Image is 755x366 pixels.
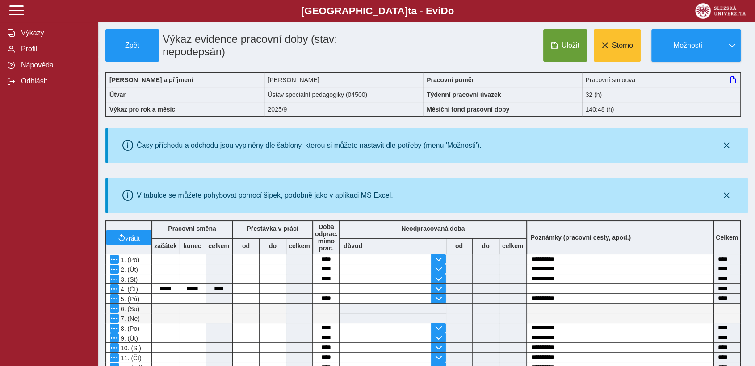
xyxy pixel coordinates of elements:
b: Celkem [716,234,738,241]
b: celkem [286,242,312,250]
button: Menu [110,265,119,274]
span: 11. (Čt) [119,354,142,362]
b: Pracovní směna [168,225,216,232]
b: Poznámky (pracovní cesty, apod.) [527,234,635,241]
b: [PERSON_NAME] a příjmení [109,76,193,83]
b: Útvar [109,91,126,98]
button: Menu [110,255,119,264]
span: 1. (Po) [119,256,139,263]
span: 3. (St) [119,276,138,283]
button: Uložit [543,29,587,62]
button: Zpět [105,29,159,62]
button: Menu [110,324,119,333]
b: Přestávka v práci [247,225,298,232]
b: důvod [344,242,362,250]
span: 8. (Po) [119,325,139,332]
b: konec [179,242,206,250]
b: [GEOGRAPHIC_DATA] a - Evi [27,5,728,17]
b: Neodpracovaná doba [401,225,465,232]
span: Odhlásit [18,77,91,85]
b: do [260,242,286,250]
div: Ústav speciální pedagogiky (04500) [264,87,424,102]
b: Měsíční fond pracovní doby [427,106,509,113]
b: od [233,242,259,250]
b: celkem [206,242,232,250]
span: Nápověda [18,61,91,69]
button: Menu [110,274,119,283]
div: 32 (h) [582,87,741,102]
span: Uložit [562,42,579,50]
div: [PERSON_NAME] [264,72,424,87]
button: Menu [110,343,119,352]
div: 2025/9 [264,102,424,117]
div: 140:48 (h) [582,102,741,117]
span: 5. (Pá) [119,295,139,303]
span: Profil [18,45,91,53]
img: logo_web_su.png [695,3,746,19]
button: Menu [110,353,119,362]
button: Menu [110,333,119,342]
div: Časy příchodu a odchodu jsou vyplněny dle šablony, kterou si můžete nastavit dle potřeby (menu 'M... [137,141,482,150]
b: Doba odprac. mimo prac. [315,223,338,252]
b: od [446,242,472,250]
span: Storno [612,42,633,50]
button: Možnosti [651,29,724,62]
span: Zpět [109,42,155,50]
span: 7. (Ne) [119,315,140,322]
span: 6. (So) [119,305,139,312]
button: Menu [110,294,119,303]
button: Menu [110,314,119,323]
b: celkem [499,242,526,250]
span: 9. (Út) [119,335,138,342]
button: vrátit [106,230,151,245]
button: Menu [110,304,119,313]
b: Týdenní pracovní úvazek [427,91,501,98]
div: V tabulce se můžete pohybovat pomocí šipek, podobně jako v aplikaci MS Excel. [137,191,393,200]
button: Storno [594,29,641,62]
span: 10. (St) [119,345,141,352]
span: vrátit [125,234,140,241]
button: Menu [110,284,119,293]
b: Pracovní poměr [427,76,474,83]
h1: Výkaz evidence pracovní doby (stav: nepodepsán) [159,29,373,62]
span: o [448,5,454,17]
span: D [440,5,448,17]
span: Možnosti [659,42,717,50]
span: Výkazy [18,29,91,37]
b: začátek [152,242,179,250]
span: 4. (Čt) [119,286,138,293]
b: Výkaz pro rok a měsíc [109,106,175,113]
span: 2. (Út) [119,266,138,273]
b: do [473,242,499,250]
div: Pracovní smlouva [582,72,741,87]
span: t [408,5,411,17]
